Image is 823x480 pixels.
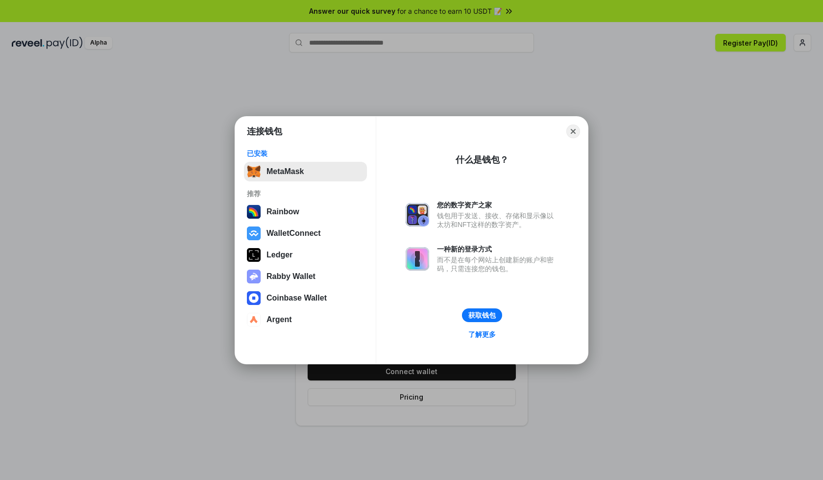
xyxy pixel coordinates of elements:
[244,224,367,243] button: WalletConnect
[266,207,299,216] div: Rainbow
[406,247,429,271] img: svg+xml,%3Csvg%20xmlns%3D%22http%3A%2F%2Fwww.w3.org%2F2000%2Fsvg%22%20fill%3D%22none%22%20viewBox...
[266,167,304,176] div: MetaMask
[247,313,261,327] img: svg+xml,%3Csvg%20width%3D%2228%22%20height%3D%2228%22%20viewBox%3D%220%200%2028%2028%22%20fill%3D...
[244,245,367,265] button: Ledger
[437,211,558,229] div: 钱包用于发送、接收、存储和显示像以太坊和NFT这样的数字资产。
[244,310,367,329] button: Argent
[462,308,502,322] button: 获取钱包
[247,165,261,178] img: svg+xml,%3Csvg%20fill%3D%22none%22%20height%3D%2233%22%20viewBox%3D%220%200%2035%2033%22%20width%...
[244,288,367,308] button: Coinbase Wallet
[266,294,327,303] div: Coinbase Wallet
[247,189,364,198] div: 推荐
[247,270,261,283] img: svg+xml,%3Csvg%20xmlns%3D%22http%3A%2F%2Fwww.w3.org%2F2000%2Fsvg%22%20fill%3D%22none%22%20viewBox...
[247,227,261,240] img: svg+xml,%3Csvg%20width%3D%2228%22%20height%3D%2228%22%20viewBox%3D%220%200%2028%2028%22%20fill%3D...
[247,205,261,219] img: svg+xml,%3Csvg%20width%3D%22120%22%20height%3D%22120%22%20viewBox%3D%220%200%20120%20120%22%20fil...
[456,154,508,166] div: 什么是钱包？
[266,229,321,238] div: WalletConnect
[437,245,558,253] div: 一种新的登录方式
[247,126,282,137] h1: 连接钱包
[462,328,502,341] a: 了解更多
[406,203,429,227] img: svg+xml,%3Csvg%20xmlns%3D%22http%3A%2F%2Fwww.w3.org%2F2000%2Fsvg%22%20fill%3D%22none%22%20viewBox...
[468,330,496,339] div: 了解更多
[266,272,315,281] div: Rabby Wallet
[244,267,367,286] button: Rabby Wallet
[247,248,261,262] img: svg+xml,%3Csvg%20xmlns%3D%22http%3A%2F%2Fwww.w3.org%2F2000%2Fsvg%22%20width%3D%2228%22%20height%3...
[247,149,364,158] div: 已安装
[266,315,292,324] div: Argent
[437,255,558,273] div: 而不是在每个网站上创建新的账户和密码，只需连接您的钱包。
[244,202,367,222] button: Rainbow
[468,311,496,320] div: 获取钱包
[437,201,558,209] div: 您的数字资产之家
[247,291,261,305] img: svg+xml,%3Csvg%20width%3D%2228%22%20height%3D%2228%22%20viewBox%3D%220%200%2028%2028%22%20fill%3D...
[566,125,580,138] button: Close
[244,162,367,181] button: MetaMask
[266,251,292,259] div: Ledger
